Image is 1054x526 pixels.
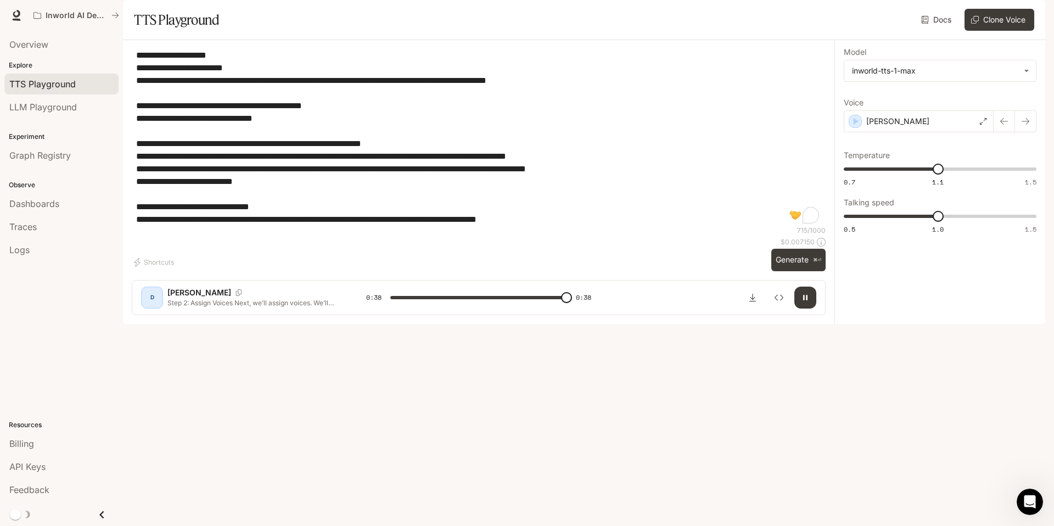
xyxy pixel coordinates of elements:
span: 1.1 [932,177,944,187]
div: inworld-tts-1-max [852,65,1018,76]
p: ⌘⏎ [813,257,821,264]
p: [PERSON_NAME] [167,287,231,298]
button: All workspaces [29,4,124,26]
button: Inspect [768,287,790,309]
span: 0:38 [366,292,382,303]
h1: TTS Playground [134,9,219,31]
button: Shortcuts [132,254,178,271]
button: Copy Voice ID [231,289,246,296]
iframe: Intercom live chat [1017,489,1043,515]
span: 1.5 [1025,177,1036,187]
p: Model [844,48,866,56]
div: D [143,289,161,306]
div: inworld-tts-1-max [844,60,1036,81]
p: Inworld AI Demos [46,11,107,20]
p: Talking speed [844,199,894,206]
span: 1.5 [1025,225,1036,234]
p: Temperature [844,152,890,159]
p: Voice [844,99,864,107]
p: Step 2: Assign Voices Next, we’ll assign voices. We’ll use the AI Assign Voices feature, though y... [167,298,340,307]
span: 0:38 [576,292,591,303]
span: 1.0 [932,225,944,234]
p: [PERSON_NAME] [866,116,929,127]
button: Download audio [742,287,764,309]
button: Generate⌘⏎ [771,249,826,271]
textarea: To enrich screen reader interactions, please activate Accessibility in Grammarly extension settings [136,49,821,226]
a: Docs [919,9,956,31]
button: Clone Voice [965,9,1034,31]
span: 0.5 [844,225,855,234]
span: 0.7 [844,177,855,187]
